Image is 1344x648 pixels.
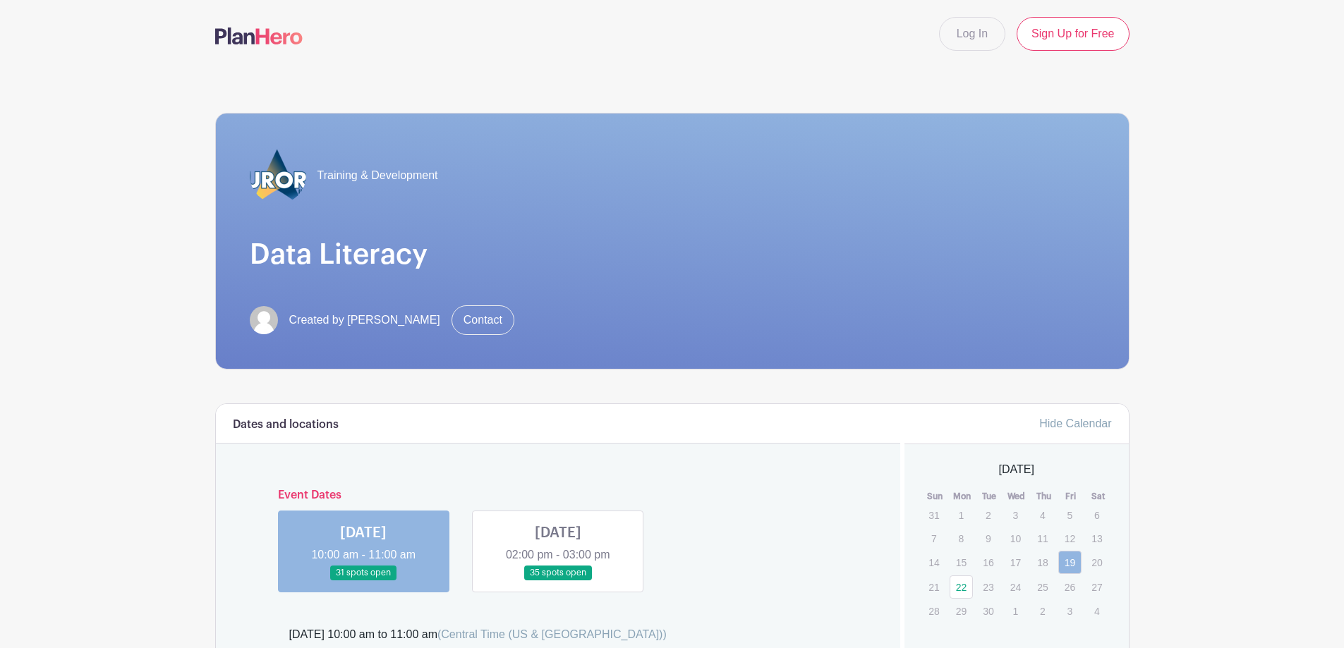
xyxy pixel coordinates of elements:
[1085,576,1108,598] p: 27
[250,306,278,334] img: default-ce2991bfa6775e67f084385cd625a349d9dcbb7a52a09fb2fda1e96e2d18dcdb.png
[950,575,973,599] a: 22
[1058,504,1082,526] p: 5
[1058,489,1085,503] th: Fri
[1058,551,1082,574] a: 19
[950,600,973,622] p: 29
[922,551,945,573] p: 14
[950,527,973,549] p: 8
[437,628,667,640] span: (Central Time (US & [GEOGRAPHIC_DATA]))
[922,576,945,598] p: 21
[1085,600,1108,622] p: 4
[922,527,945,549] p: 7
[1058,576,1082,598] p: 26
[976,551,1000,573] p: 16
[215,27,303,44] img: logo-507f7623f17ff9eddc593b1ce0a138ce2505c220e1c5a4e2b4648c50719b7d32.svg
[976,600,1000,622] p: 30
[921,489,949,503] th: Sun
[1004,551,1027,573] p: 17
[289,312,440,329] span: Created by [PERSON_NAME]
[976,489,1003,503] th: Tue
[950,551,973,573] p: 15
[1031,527,1054,549] p: 11
[289,626,667,643] div: [DATE] 10:00 am to 11:00 am
[1003,489,1031,503] th: Wed
[949,489,976,503] th: Mon
[950,504,973,526] p: 1
[1085,504,1108,526] p: 6
[1085,527,1108,549] p: 13
[999,461,1034,478] span: [DATE]
[1017,17,1129,51] a: Sign Up for Free
[317,167,438,184] span: Training & Development
[1084,489,1112,503] th: Sat
[1031,504,1054,526] p: 4
[1058,527,1082,549] p: 12
[267,489,850,502] h6: Event Dates
[976,576,1000,598] p: 23
[452,305,514,335] a: Contact
[233,418,339,432] h6: Dates and locations
[976,527,1000,549] p: 9
[250,238,1095,271] h1: Data Literacy
[1004,527,1027,549] p: 10
[250,147,306,204] img: 2023_COA_Horiz_Logo_PMS_BlueStroke%204.png
[1031,551,1054,573] p: 18
[922,504,945,526] p: 31
[1004,576,1027,598] p: 24
[1031,600,1054,622] p: 2
[939,17,1005,51] a: Log In
[1004,600,1027,622] p: 1
[1039,417,1111,429] a: Hide Calendar
[976,504,1000,526] p: 2
[1085,551,1108,573] p: 20
[1030,489,1058,503] th: Thu
[1031,576,1054,598] p: 25
[1004,504,1027,526] p: 3
[922,600,945,622] p: 28
[1058,600,1082,622] p: 3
